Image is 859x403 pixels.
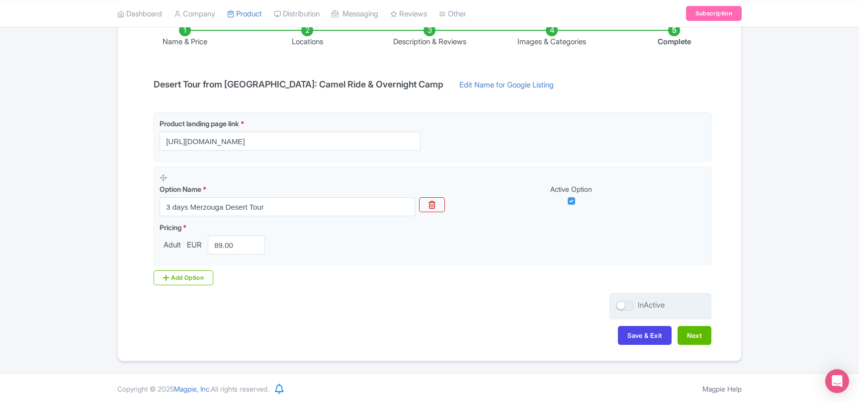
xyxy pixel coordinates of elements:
span: Magpie, Inc. [174,385,211,393]
li: Images & Categories [491,24,613,48]
div: InActive [638,300,665,311]
a: Subscription [686,6,742,21]
li: Complete [613,24,735,48]
li: Name & Price [124,24,246,48]
a: Magpie Help [702,385,742,393]
div: Open Intercom Messenger [825,369,849,393]
button: Next [678,326,711,345]
span: Product landing page link [160,119,239,128]
h4: Desert Tour from [GEOGRAPHIC_DATA]: Camel Ride & Overnight Camp [148,80,449,89]
li: Description & Reviews [368,24,491,48]
input: 0.00 [208,236,265,254]
span: Adult [160,240,185,251]
a: Edit Name for Google Listing [449,80,564,95]
span: EUR [185,240,204,251]
input: Product landing page link [160,132,421,151]
span: Option Name [160,185,201,193]
div: Add Option [154,270,213,285]
div: Copyright © 2025 All rights reserved. [111,384,275,394]
span: Pricing [160,223,181,232]
button: Save & Exit [618,326,672,345]
li: Locations [246,24,368,48]
input: Option Name [160,197,415,216]
span: Active Option [550,185,592,193]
